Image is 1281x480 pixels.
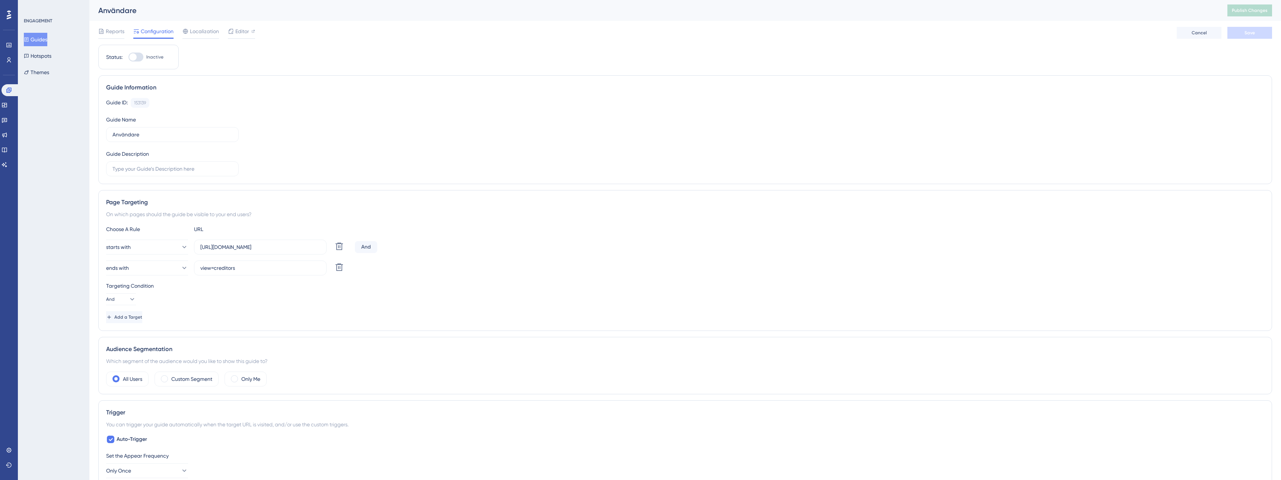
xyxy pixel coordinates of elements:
[106,98,128,108] div: Guide ID:
[134,100,146,106] div: 153139
[106,420,1264,429] div: You can trigger your guide automatically when the target URL is visited, and/or use the custom tr...
[106,225,188,234] div: Choose A Rule
[106,260,188,275] button: ends with
[200,243,320,251] input: yourwebsite.com/path
[106,243,131,252] span: starts with
[106,53,123,61] div: Status:
[106,293,136,305] button: And
[194,225,276,234] div: URL
[24,49,51,63] button: Hotspots
[24,18,52,24] div: ENGAGEMENT
[106,240,188,255] button: starts with
[106,296,115,302] span: And
[106,281,1264,290] div: Targeting Condition
[106,27,124,36] span: Reports
[1227,4,1272,16] button: Publish Changes
[200,264,320,272] input: yourwebsite.com/path
[98,5,1209,16] div: Användare
[1245,30,1255,36] span: Save
[241,375,260,383] label: Only Me
[106,357,1264,366] div: Which segment of the audience would you like to show this guide to?
[114,314,142,320] span: Add a Target
[106,210,1264,219] div: On which pages should the guide be visible to your end users?
[106,263,129,272] span: ends with
[1192,30,1207,36] span: Cancel
[106,466,131,475] span: Only Once
[106,83,1264,92] div: Guide Information
[123,375,142,383] label: All Users
[106,345,1264,354] div: Audience Segmentation
[106,451,1264,460] div: Set the Appear Frequency
[171,375,212,383] label: Custom Segment
[141,27,174,36] span: Configuration
[106,463,188,478] button: Only Once
[355,241,377,253] div: And
[106,115,136,124] div: Guide Name
[106,149,149,158] div: Guide Description
[1227,27,1272,39] button: Save
[117,435,147,444] span: Auto-Trigger
[235,27,249,36] span: Editor
[146,54,163,60] span: Inactive
[112,165,232,173] input: Type your Guide’s Description here
[1177,27,1221,39] button: Cancel
[106,198,1264,207] div: Page Targeting
[1232,7,1268,13] span: Publish Changes
[190,27,219,36] span: Localization
[24,66,49,79] button: Themes
[112,130,232,139] input: Type your Guide’s Name here
[24,33,47,46] button: Guides
[106,311,142,323] button: Add a Target
[106,408,1264,417] div: Trigger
